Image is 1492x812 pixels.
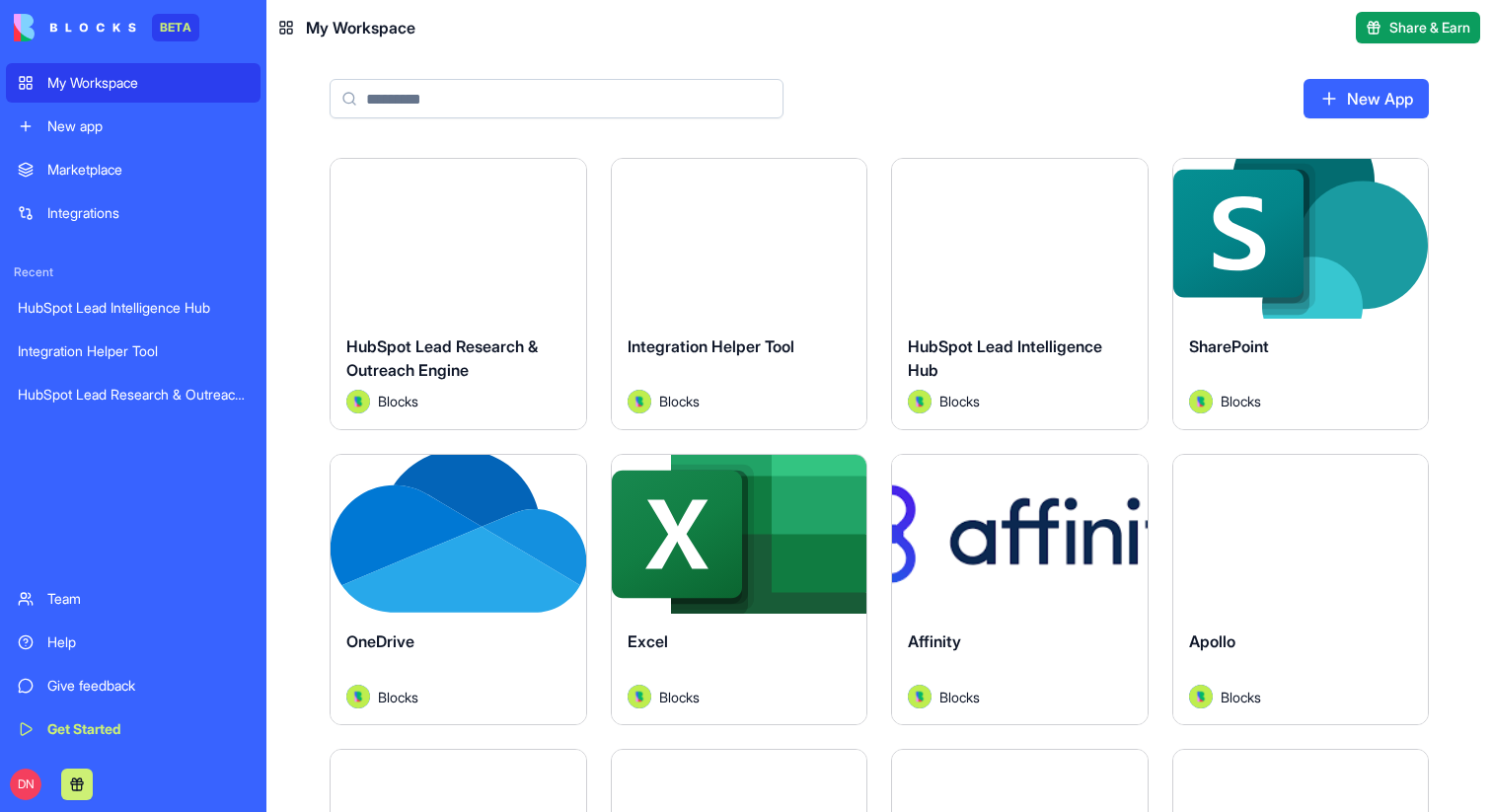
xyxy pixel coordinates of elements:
[1389,18,1470,37] span: Share & Earn
[1172,158,1430,430] a: SharePointAvatarBlocks
[47,160,249,180] div: Marketplace
[908,390,932,413] img: Avatar
[378,687,418,707] span: Blocks
[891,454,1149,726] a: AffinityAvatarBlocks
[1221,687,1261,707] span: Blocks
[1356,12,1480,43] button: Share & Earn
[891,158,1149,430] a: HubSpot Lead Intelligence HubAvatarBlocks
[330,158,587,430] a: HubSpot Lead Research & Outreach EngineAvatarBlocks
[6,332,261,371] a: Integration Helper Tool
[47,719,249,739] div: Get Started
[1189,631,1235,651] span: Apollo
[6,150,261,189] a: Marketplace
[18,385,249,405] div: HubSpot Lead Research & Outreach Engine
[346,390,370,413] img: Avatar
[10,769,41,800] span: DN
[6,579,261,619] a: Team
[628,336,794,356] span: Integration Helper Tool
[1189,390,1213,413] img: Avatar
[6,193,261,233] a: Integrations
[346,685,370,708] img: Avatar
[47,203,249,223] div: Integrations
[6,709,261,749] a: Get Started
[6,288,261,328] a: HubSpot Lead Intelligence Hub
[306,16,415,39] span: My Workspace
[378,391,418,411] span: Blocks
[939,391,980,411] span: Blocks
[47,632,249,652] div: Help
[6,375,261,414] a: HubSpot Lead Research & Outreach Engine
[6,666,261,705] a: Give feedback
[628,685,651,708] img: Avatar
[47,676,249,696] div: Give feedback
[152,14,199,41] div: BETA
[908,685,932,708] img: Avatar
[6,107,261,146] a: New app
[14,14,136,41] img: logo
[1189,685,1213,708] img: Avatar
[47,73,249,93] div: My Workspace
[908,336,1102,380] span: HubSpot Lead Intelligence Hub
[659,391,700,411] span: Blocks
[6,264,261,280] span: Recent
[659,687,700,707] span: Blocks
[6,63,261,103] a: My Workspace
[6,623,261,662] a: Help
[1172,454,1430,726] a: ApolloAvatarBlocks
[18,341,249,361] div: Integration Helper Tool
[628,631,668,651] span: Excel
[1304,79,1429,118] a: New App
[908,631,961,651] span: Affinity
[346,336,538,380] span: HubSpot Lead Research & Outreach Engine
[611,454,868,726] a: ExcelAvatarBlocks
[330,454,587,726] a: OneDriveAvatarBlocks
[939,687,980,707] span: Blocks
[47,589,249,609] div: Team
[611,158,868,430] a: Integration Helper ToolAvatarBlocks
[14,14,199,41] a: BETA
[346,631,414,651] span: OneDrive
[1189,336,1269,356] span: SharePoint
[1221,391,1261,411] span: Blocks
[47,116,249,136] div: New app
[628,390,651,413] img: Avatar
[18,298,249,318] div: HubSpot Lead Intelligence Hub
